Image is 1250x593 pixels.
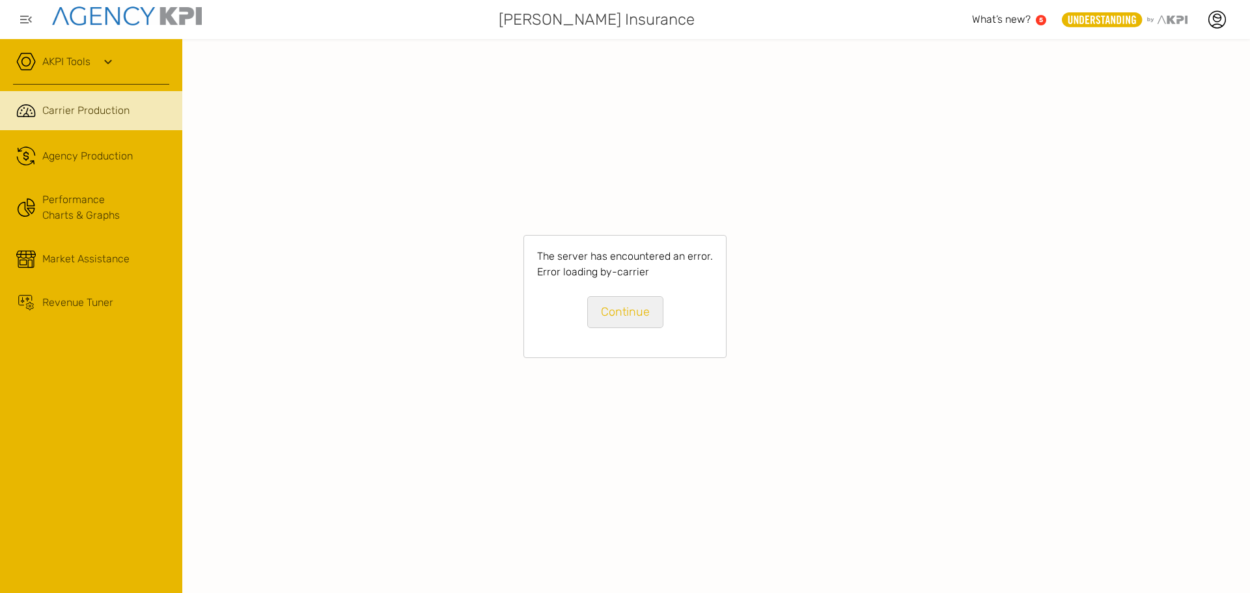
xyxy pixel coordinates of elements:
a: Continue [587,296,663,328]
a: 5 [1036,15,1046,25]
span: Market Assistance [42,251,130,267]
span: Carrier Production [42,103,130,118]
text: 5 [1039,16,1043,23]
span: [PERSON_NAME] Insurance [499,8,695,31]
img: agencykpi-logo-550x69-2d9e3fa8.png [52,7,202,25]
h3: The server has encountered an error. [537,249,713,264]
span: Revenue Tuner [42,295,113,310]
span: What’s new? [972,13,1031,25]
a: AKPI Tools [42,54,90,70]
h4: Error loading by-carrier [537,264,713,280]
span: Agency Production [42,148,133,164]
